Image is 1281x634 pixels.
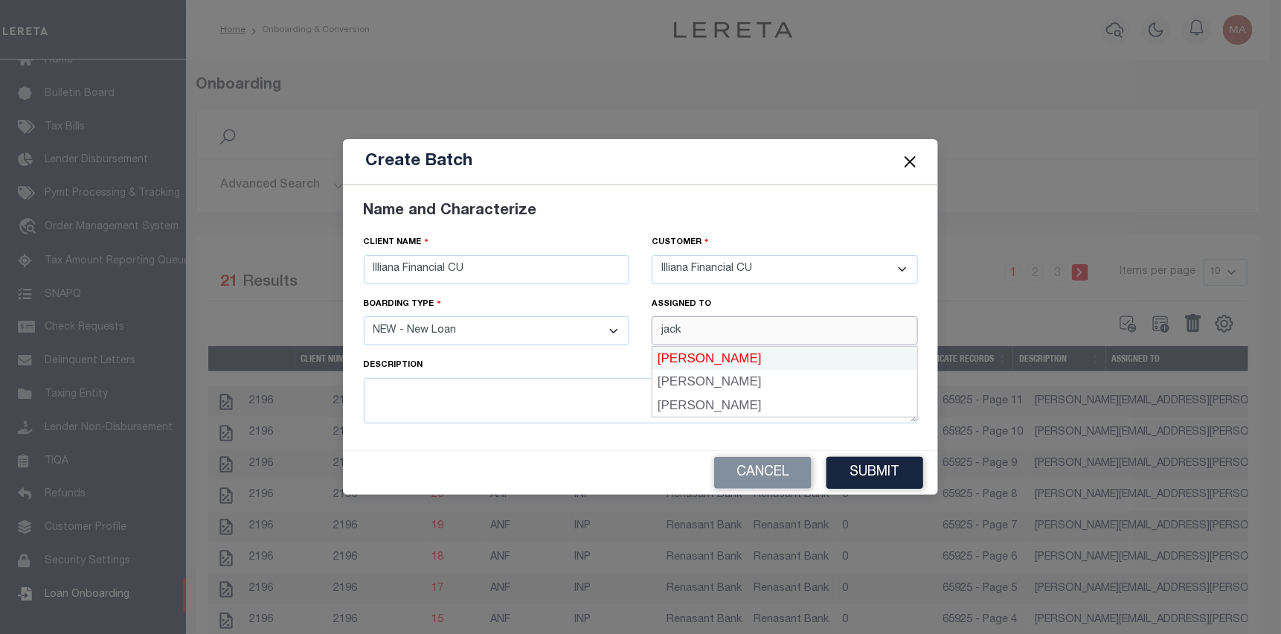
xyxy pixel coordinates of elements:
div: Name and Characterize [364,200,918,222]
button: Close [901,153,920,172]
label: Boarding type [364,297,442,311]
div: [PERSON_NAME] [652,370,917,394]
h5: Create Batch [365,151,472,172]
div: [PERSON_NAME] [652,347,917,371]
button: Submit [826,457,923,489]
div: [PERSON_NAME] [652,394,917,417]
label: Client Name [364,235,429,249]
label: assigned to [652,298,711,311]
button: Cancel [714,457,812,489]
label: Customer [652,235,709,249]
label: Description [364,359,423,372]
